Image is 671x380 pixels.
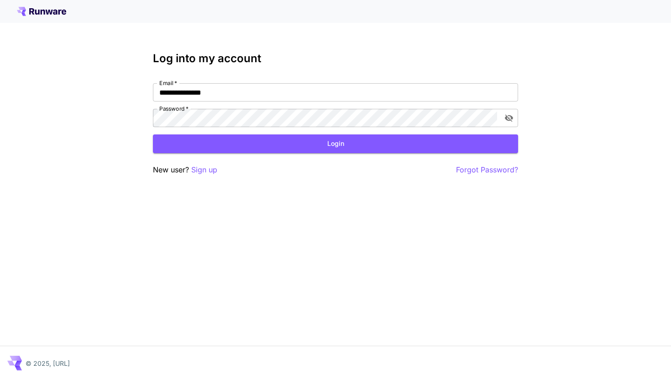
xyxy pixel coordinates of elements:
[456,164,518,176] button: Forgot Password?
[159,79,177,87] label: Email
[191,164,217,176] button: Sign up
[26,359,70,368] p: © 2025, [URL]
[501,110,517,126] button: toggle password visibility
[153,164,217,176] p: New user?
[159,105,189,112] label: Password
[153,134,518,153] button: Login
[153,52,518,65] h3: Log into my account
